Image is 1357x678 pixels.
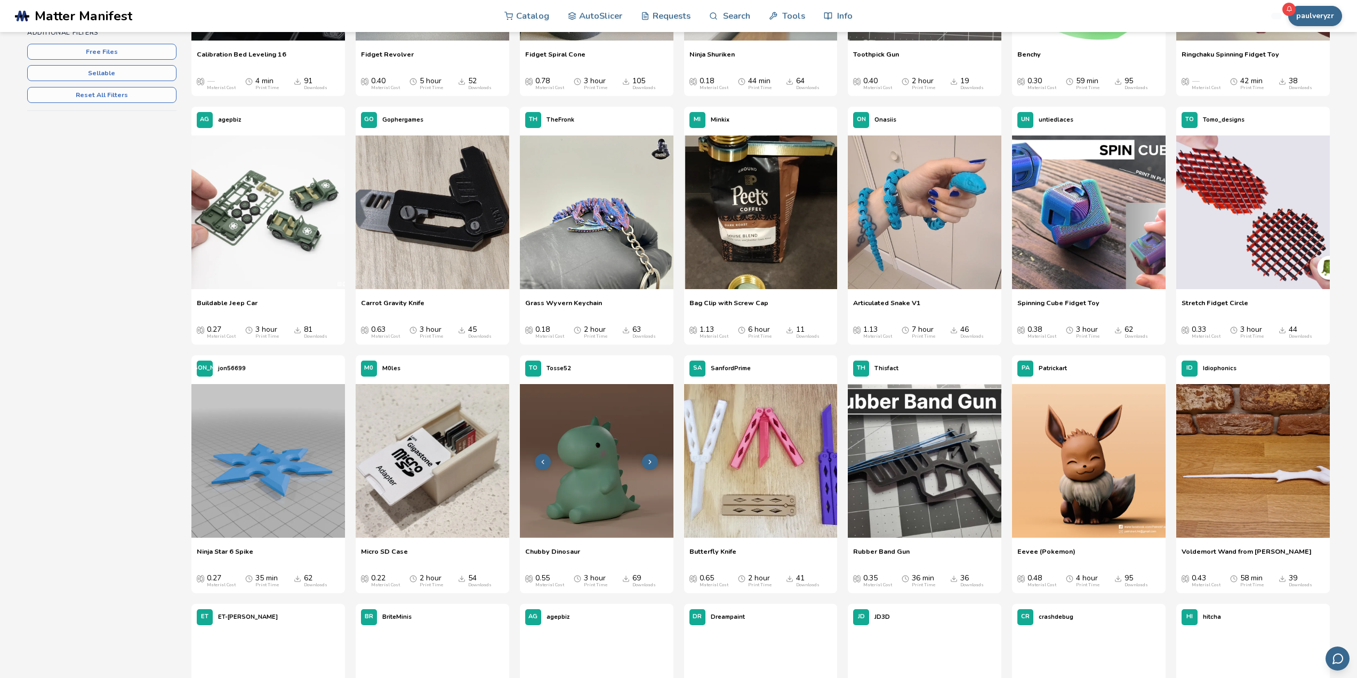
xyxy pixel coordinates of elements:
[255,334,279,339] div: Print Time
[1114,77,1122,85] span: Downloads
[1027,85,1056,91] div: Material Cost
[1192,583,1221,588] div: Material Cost
[711,363,751,374] p: SanfordPrime
[420,334,443,339] div: Print Time
[632,574,656,588] div: 69
[1076,325,1099,339] div: 3 hour
[255,325,279,339] div: 3 hour
[796,334,820,339] div: Downloads
[700,583,728,588] div: Material Cost
[700,574,728,588] div: 0.65
[218,114,241,125] p: agepbiz
[255,77,279,91] div: 4 min
[1240,325,1264,339] div: 3 hour
[1240,334,1264,339] div: Print Time
[1230,574,1238,583] span: Average Print Time
[853,325,861,334] span: Average Cost
[1114,574,1122,583] span: Downloads
[853,77,861,85] span: Average Cost
[1017,325,1025,334] span: Average Cost
[700,325,728,339] div: 1.13
[1125,77,1148,91] div: 95
[1076,77,1099,91] div: 59 min
[207,325,236,339] div: 0.27
[420,583,443,588] div: Print Time
[796,325,820,339] div: 11
[960,574,984,588] div: 36
[1182,299,1248,315] a: Stretch Fidget Circle
[1066,77,1073,85] span: Average Print Time
[1289,325,1312,339] div: 44
[1230,77,1238,85] span: Average Print Time
[786,325,793,334] span: Downloads
[197,50,286,66] a: Calibration Bed Leveling 16
[304,574,327,588] div: 62
[863,574,892,588] div: 0.35
[1240,583,1264,588] div: Print Time
[1027,77,1056,91] div: 0.30
[694,116,701,123] span: MI
[622,325,630,334] span: Downloads
[361,299,424,315] span: Carrot Gravity Knife
[420,574,443,588] div: 2 hour
[1027,574,1056,588] div: 0.48
[1279,77,1286,85] span: Downloads
[796,583,820,588] div: Downloads
[420,325,443,339] div: 3 hour
[409,77,417,85] span: Average Print Time
[294,574,301,583] span: Downloads
[1240,85,1264,91] div: Print Time
[371,85,400,91] div: Material Cost
[371,334,400,339] div: Material Cost
[27,44,176,60] button: Free Files
[245,77,253,85] span: Average Print Time
[632,325,656,339] div: 63
[1125,574,1148,588] div: 95
[912,334,935,339] div: Print Time
[382,114,423,125] p: Gophergames
[255,574,279,588] div: 35 min
[1182,547,1312,563] span: Voldemort Wand from [PERSON_NAME]
[857,116,866,123] span: ON
[468,583,492,588] div: Downloads
[1186,613,1193,620] span: HI
[180,365,230,372] span: [PERSON_NAME]
[960,583,984,588] div: Downloads
[689,547,736,563] a: Butterfly Knife
[535,77,564,91] div: 0.78
[1017,299,1099,315] a: Spinning Cube Fidget Toy
[1027,325,1056,339] div: 0.38
[738,325,745,334] span: Average Print Time
[525,547,580,563] span: Chubby Dinosaur
[1017,547,1075,563] span: Eevee (Pokemon)
[365,613,373,620] span: BR
[796,574,820,588] div: 41
[1021,116,1030,123] span: UN
[1039,114,1073,125] p: untiedlaces
[1017,574,1025,583] span: Average Cost
[1125,325,1148,339] div: 62
[458,574,465,583] span: Downloads
[1076,334,1099,339] div: Print Time
[468,77,492,91] div: 52
[748,325,772,339] div: 6 hour
[632,334,656,339] div: Downloads
[863,583,892,588] div: Material Cost
[912,583,935,588] div: Print Time
[197,547,253,563] a: Ninja Star 6 Spike
[1326,647,1350,671] button: Send feedback via email
[1182,325,1189,334] span: Average Cost
[1017,50,1041,66] a: Benchy
[1012,382,1166,542] a: Eevee (Pokemon)
[304,85,327,91] div: Downloads
[458,77,465,85] span: Downloads
[468,334,492,339] div: Downloads
[525,299,602,315] a: Grass Wyvern Keychain
[853,547,910,563] a: Rubber Band Gun
[207,583,236,588] div: Material Cost
[528,613,537,620] span: AG
[1279,325,1286,334] span: Downloads
[700,77,728,91] div: 0.18
[409,574,417,583] span: Average Print Time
